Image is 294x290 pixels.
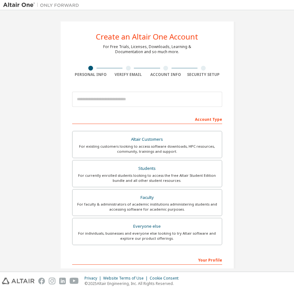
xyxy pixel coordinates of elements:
[84,276,103,281] div: Privacy
[72,72,110,77] div: Personal Info
[38,278,45,284] img: facebook.svg
[149,268,222,273] label: Last Name
[49,278,55,284] img: instagram.svg
[185,72,222,77] div: Security Setup
[76,135,218,144] div: Altair Customers
[150,276,182,281] div: Cookie Consent
[72,255,222,265] div: Your Profile
[76,173,218,183] div: For currently enrolled students looking to access the free Altair Student Edition bundle and all ...
[76,193,218,202] div: Faculty
[2,278,34,284] img: altair_logo.svg
[3,2,82,8] img: Altair One
[103,276,150,281] div: Website Terms of Use
[109,72,147,77] div: Verify Email
[76,202,218,212] div: For faculty & administrators of academic institutions administering students and accessing softwa...
[70,278,79,284] img: youtube.svg
[84,281,182,286] p: © 2025 Altair Engineering, Inc. All Rights Reserved.
[72,268,145,273] label: First Name
[76,144,218,154] div: For existing customers looking to access software downloads, HPC resources, community, trainings ...
[59,278,66,284] img: linkedin.svg
[76,222,218,231] div: Everyone else
[103,44,191,54] div: For Free Trials, Licenses, Downloads, Learning & Documentation and so much more.
[72,114,222,124] div: Account Type
[76,231,218,241] div: For individuals, businesses and everyone else looking to try Altair software and explore our prod...
[147,72,185,77] div: Account Info
[96,33,198,40] div: Create an Altair One Account
[76,164,218,173] div: Students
